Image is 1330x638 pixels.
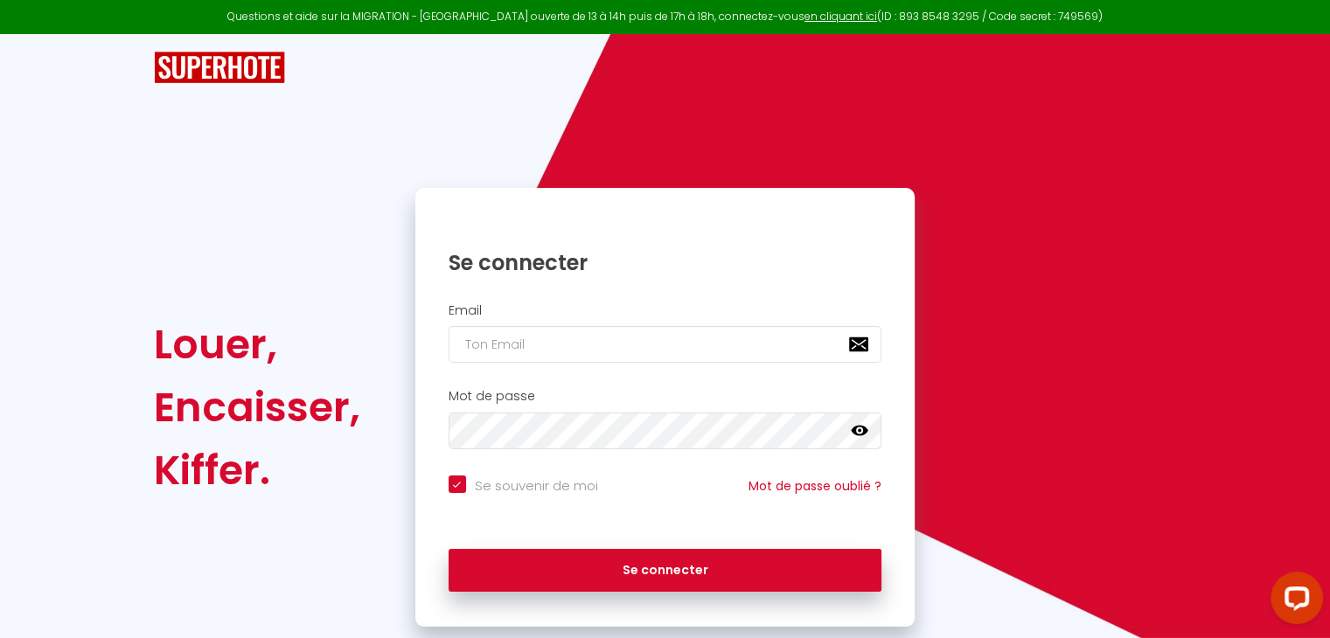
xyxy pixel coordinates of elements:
img: SuperHote logo [154,52,285,84]
div: Louer, [154,313,360,376]
a: en cliquant ici [804,9,877,24]
h2: Email [449,303,882,318]
h1: Se connecter [449,249,882,276]
button: Se connecter [449,549,882,593]
div: Kiffer. [154,439,360,502]
input: Ton Email [449,326,882,363]
div: Encaisser, [154,376,360,439]
a: Mot de passe oublié ? [749,477,881,495]
iframe: LiveChat chat widget [1257,565,1330,638]
h2: Mot de passe [449,389,882,404]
